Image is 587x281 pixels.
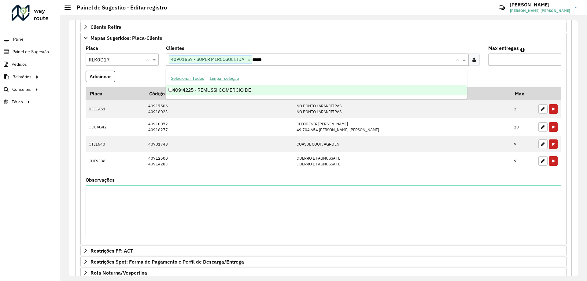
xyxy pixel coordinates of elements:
span: Restrições FF: ACT [90,248,133,253]
td: 40917506 40918023 [145,100,293,118]
a: Contato Rápido [495,1,508,14]
span: Tático [12,99,23,105]
a: Rota Noturna/Vespertina [80,268,567,278]
em: Máximo de clientes que serão colocados na mesma rota com os clientes informados [520,47,525,52]
td: DJE1A51 [86,100,145,118]
span: Consultas [12,86,31,93]
div: 40914225 - REMUSSI COMERCIO DE [166,85,467,95]
span: Relatórios [13,74,31,80]
th: Código Cliente [145,87,293,100]
span: Pedidos [12,61,27,68]
th: Max [511,87,535,100]
td: 40910072 40918277 [145,118,293,136]
span: Painel [13,36,24,43]
label: Observações [86,176,115,183]
td: 9 [511,152,535,170]
button: Adicionar [86,71,115,82]
td: 40901748 [145,136,293,152]
td: GUERRO E PAGNUSSAT L GUERRO E PAGNUSSAT L [293,152,511,170]
a: Cliente Retira [80,22,567,32]
td: GCU4G42 [86,118,145,136]
th: Placa [86,87,145,100]
label: Clientes [166,44,184,52]
h2: Painel de Sugestão - Editar registro [71,4,167,11]
span: Rota Noturna/Vespertina [90,270,147,275]
ng-dropdown-panel: Options list [166,69,467,99]
label: Max entregas [488,44,519,52]
a: Mapas Sugeridos: Placa-Cliente [80,33,567,43]
span: Restrições Spot: Forma de Pagamento e Perfil de Descarga/Entrega [90,259,244,264]
a: Restrições Spot: Forma de Pagamento e Perfil de Descarga/Entrega [80,257,567,267]
span: Mapas Sugeridos: Placa-Cliente [90,35,162,40]
td: COASUL COOP. AGRO IN [293,136,511,152]
span: Painel de Sugestão [13,49,49,55]
td: 2 [511,100,535,118]
span: 40901557 - SUPER MERCOSUL LTDA [169,56,246,63]
span: Clear all [456,56,461,63]
td: 9 [511,136,535,152]
button: Selecionar Todos [168,74,207,83]
a: Restrições FF: ACT [80,246,567,256]
td: 20 [511,118,535,136]
span: [PERSON_NAME] [PERSON_NAME] [510,8,570,13]
h3: [PERSON_NAME] [510,2,570,8]
td: NO PONTO LARANJEIRAS NO PONTO LARANJEIRAS [293,100,511,118]
label: Placa [86,44,98,52]
span: Cliente Retira [90,24,121,29]
span: × [246,56,252,63]
button: Limpar seleção [207,74,242,83]
td: CUF9J86 [86,152,145,170]
span: Clear all [146,56,151,63]
div: Mapas Sugeridos: Placa-Cliente [80,43,567,245]
td: CLEODENIR [PERSON_NAME] 49.704.654 [PERSON_NAME] [PERSON_NAME] [293,118,511,136]
td: 40912500 40914283 [145,152,293,170]
td: QTL1640 [86,136,145,152]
